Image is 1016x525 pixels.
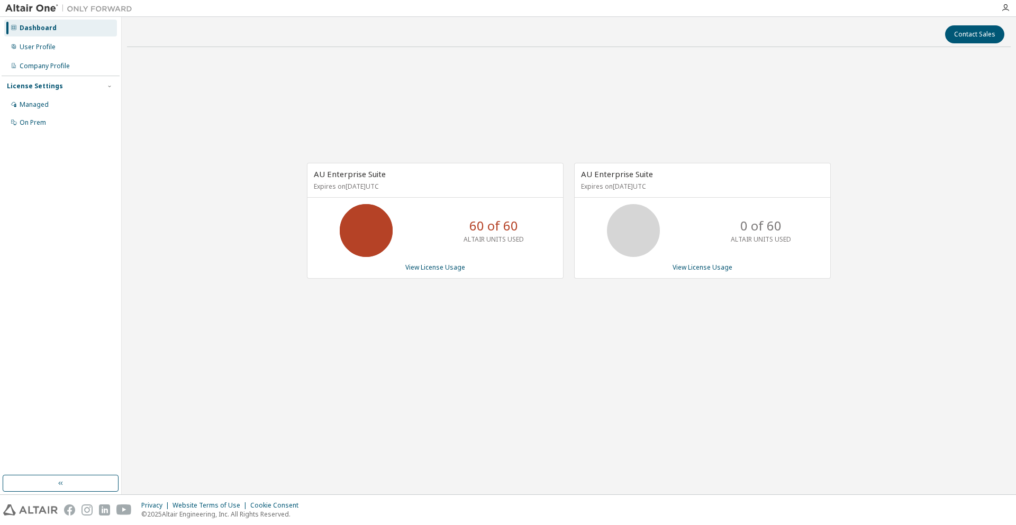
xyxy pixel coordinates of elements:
img: linkedin.svg [99,504,110,515]
div: Company Profile [20,62,70,70]
p: Expires on [DATE] UTC [314,182,554,191]
img: facebook.svg [64,504,75,515]
div: On Prem [20,118,46,127]
div: Privacy [141,501,173,510]
span: AU Enterprise Suite [314,169,386,179]
img: Altair One [5,3,138,14]
p: Expires on [DATE] UTC [581,182,821,191]
div: Dashboard [20,24,57,32]
a: View License Usage [673,263,732,272]
a: View License Usage [405,263,465,272]
img: altair_logo.svg [3,504,58,515]
p: © 2025 Altair Engineering, Inc. All Rights Reserved. [141,510,305,519]
p: 60 of 60 [469,217,518,235]
span: AU Enterprise Suite [581,169,653,179]
p: ALTAIR UNITS USED [464,235,524,244]
button: Contact Sales [945,25,1004,43]
p: ALTAIR UNITS USED [731,235,791,244]
div: Cookie Consent [250,501,305,510]
div: Managed [20,100,49,109]
img: youtube.svg [116,504,132,515]
div: Website Terms of Use [173,501,250,510]
div: License Settings [7,82,63,90]
p: 0 of 60 [740,217,782,235]
div: User Profile [20,43,56,51]
img: instagram.svg [81,504,93,515]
